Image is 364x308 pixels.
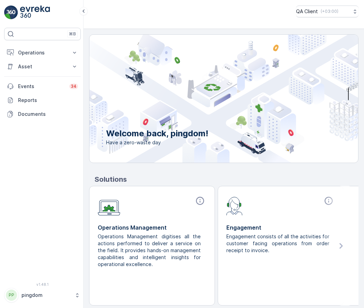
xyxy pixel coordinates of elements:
img: module-icon [98,196,120,216]
div: PP [6,290,17,301]
span: Have a zero-waste day [106,139,208,146]
a: Reports [4,93,81,107]
p: Solutions [95,174,358,185]
button: QA Client(+03:00) [296,6,358,17]
p: Engagement [226,223,335,232]
img: logo [4,6,18,19]
p: Asset [18,63,67,70]
img: city illustration [58,35,358,163]
span: v 1.48.1 [4,282,81,286]
a: Documents [4,107,81,121]
p: ( +03:00 ) [321,9,338,14]
img: logo_light-DOdMpM7g.png [20,6,50,19]
p: pingdom [21,292,71,299]
p: Reports [18,97,78,104]
button: Asset [4,60,81,74]
a: Events34 [4,79,81,93]
p: QA Client [296,8,318,15]
button: PPpingdom [4,288,81,302]
p: Events [18,83,65,90]
img: module-icon [226,196,243,215]
button: Operations [4,46,81,60]
p: Operations Management [98,223,206,232]
p: Operations [18,49,67,56]
p: Welcome back, pingdom! [106,128,208,139]
p: Documents [18,111,78,118]
p: 34 [71,84,77,89]
p: ⌘B [69,31,76,37]
p: Operations Management digitises all the actions performed to deliver a service on the field. It p... [98,233,201,268]
p: Engagement consists of all the activities for customer facing operations from order receipt to in... [226,233,329,254]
